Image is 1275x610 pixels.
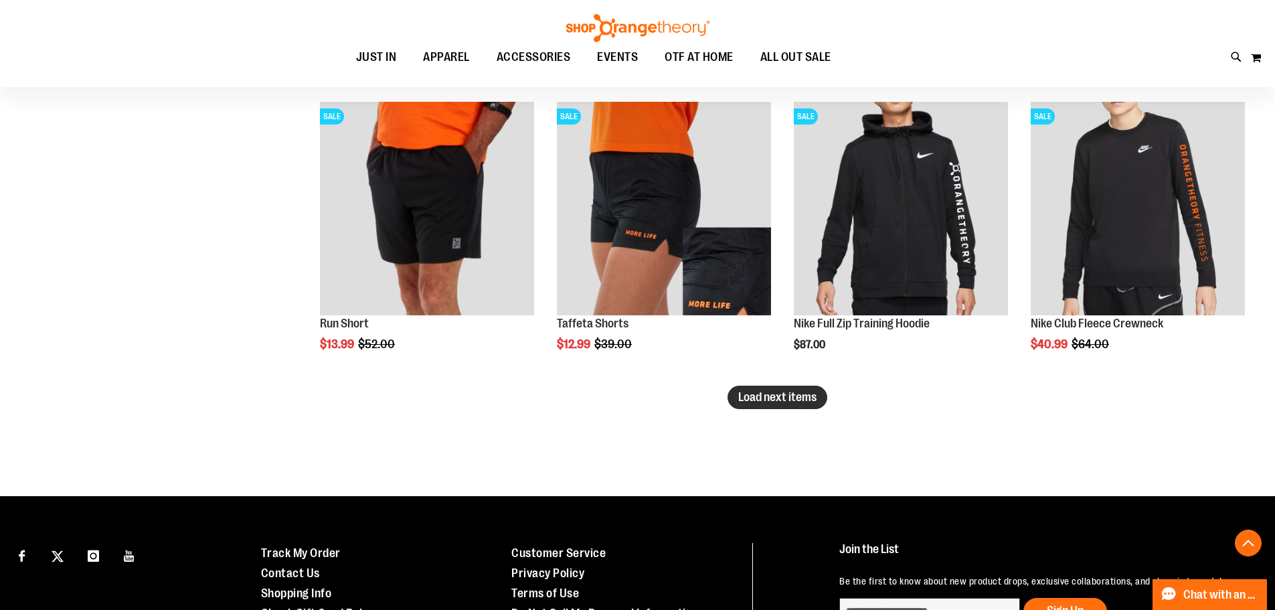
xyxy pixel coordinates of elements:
a: Product image for Camo Tafetta ShortsSALE [557,102,771,318]
span: $64.00 [1072,337,1111,351]
a: Customer Service [511,546,606,560]
div: product [550,95,778,386]
span: $13.99 [320,337,356,351]
img: Shop Orangetheory [564,14,711,42]
img: Product image for Nike Club Fleece Crewneck [1031,102,1245,316]
a: Visit our Instagram page [82,543,105,566]
span: $39.00 [594,337,634,351]
span: SALE [320,108,344,125]
button: Back To Top [1235,530,1262,556]
div: product [1024,95,1252,386]
span: SALE [557,108,581,125]
button: Chat with an Expert [1153,579,1268,610]
a: Product image for Run ShortSALE [320,102,534,318]
div: product [313,95,541,386]
a: Visit our Facebook page [10,543,33,566]
img: Twitter [52,550,64,562]
span: OTF AT HOME [665,42,734,72]
span: APPAREL [423,42,470,72]
a: Nike Full Zip Training Hoodie [794,317,930,330]
a: Run Short [320,317,369,330]
img: Product image for Camo Tafetta Shorts [557,102,771,316]
a: Nike Club Fleece Crewneck [1031,317,1163,330]
h4: Join the List [839,543,1244,568]
span: SALE [794,108,818,125]
span: JUST IN [356,42,397,72]
span: $40.99 [1031,337,1070,351]
img: Product image for Run Short [320,102,534,316]
a: Privacy Policy [511,566,584,580]
img: Product image for Nike Full Zip Training Hoodie [794,102,1008,316]
span: Load next items [738,390,817,404]
a: Visit our Youtube page [118,543,141,566]
a: Product image for Nike Full Zip Training HoodieSALE [794,102,1008,318]
p: Be the first to know about new product drops, exclusive collaborations, and shopping events! [839,575,1244,588]
a: Product image for Nike Club Fleece CrewneckSALE [1031,102,1245,318]
span: ALL OUT SALE [760,42,831,72]
a: Shopping Info [261,587,332,600]
div: product [787,95,1015,386]
span: SALE [1031,108,1055,125]
span: $12.99 [557,337,592,351]
span: $52.00 [358,337,397,351]
a: Track My Order [261,546,341,560]
a: Taffeta Shorts [557,317,628,330]
a: Contact Us [261,566,320,580]
span: $87.00 [794,339,827,351]
span: Chat with an Expert [1183,589,1259,601]
span: ACCESSORIES [497,42,571,72]
span: EVENTS [597,42,638,72]
a: Terms of Use [511,587,579,600]
a: Visit our X page [46,543,70,566]
button: Load next items [728,386,827,409]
